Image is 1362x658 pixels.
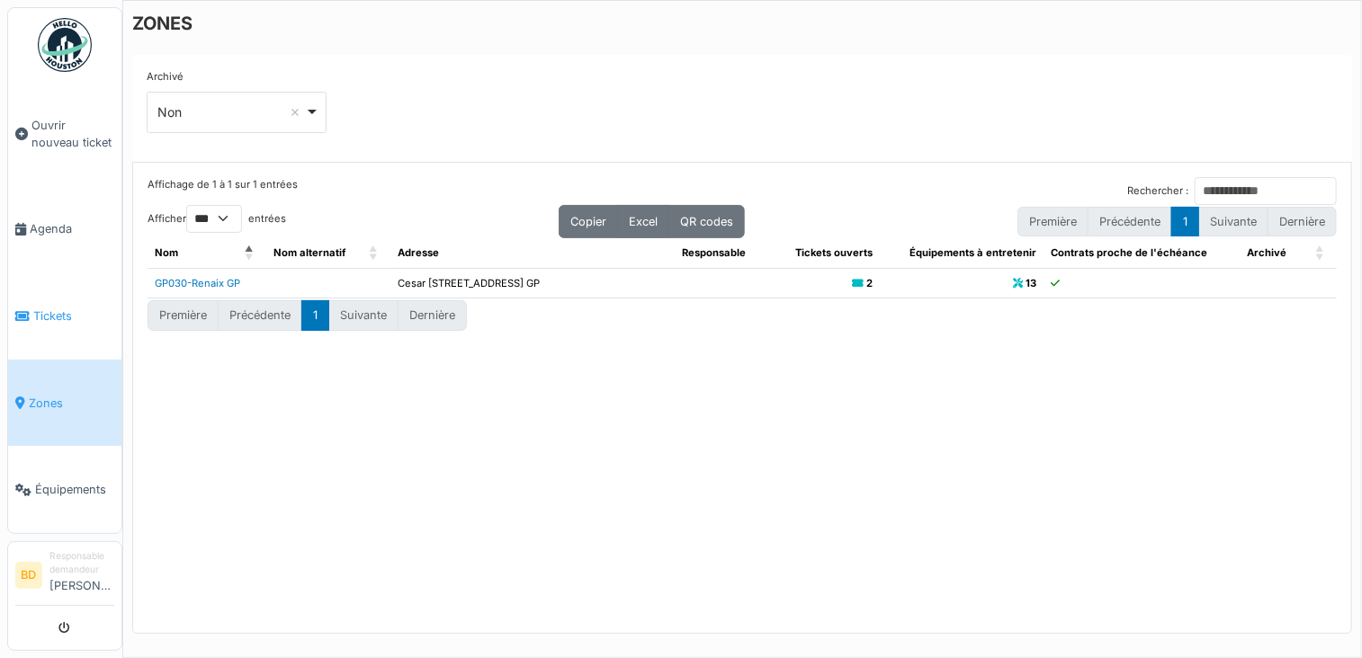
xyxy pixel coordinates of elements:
[570,215,606,228] span: Copier
[31,117,114,151] span: Ouvrir nouveau ticket
[15,549,114,606] a: BD Responsable demandeur[PERSON_NAME]
[30,220,114,237] span: Agenda
[245,238,255,268] span: Nom: Activate to invert sorting
[49,549,114,601] li: [PERSON_NAME]
[617,205,669,238] button: Excel
[33,307,114,325] span: Tickets
[399,246,440,259] span: Adresse
[35,481,114,498] span: Équipements
[148,205,286,233] label: Afficher entrées
[286,103,304,121] button: Remove item: 'false'
[301,300,329,330] button: 1
[1171,207,1199,236] button: 1
[391,268,676,298] td: Cesar [STREET_ADDRESS] GP
[680,215,733,228] span: QR codes
[1026,277,1036,289] b: 13
[629,215,658,228] span: Excel
[1017,207,1337,236] nav: pagination
[155,246,178,259] span: Nom
[148,300,467,330] nav: pagination
[909,246,1036,259] span: Équipements à entretenir
[8,360,121,447] a: Zones
[8,446,121,533] a: Équipements
[132,13,193,34] h6: ZONES
[668,205,745,238] button: QR codes
[273,246,345,259] span: Nom alternatif
[866,277,873,289] b: 2
[8,186,121,273] a: Agenda
[370,238,381,268] span: Nom alternatif: Activate to sort
[795,246,873,259] span: Tickets ouverts
[8,82,121,186] a: Ouvrir nouveau ticket
[147,69,184,84] label: Archivé
[38,18,92,72] img: Badge_color-CXgf-gQk.svg
[8,272,121,360] a: Tickets
[1127,183,1188,199] label: Rechercher :
[1247,246,1286,259] span: Archivé
[15,562,42,589] li: BD
[1051,246,1207,259] span: Contrats proche de l'échéance
[155,277,240,289] a: GP030-Renaix GP
[29,395,114,412] span: Zones
[49,549,114,577] div: Responsable demandeur
[559,205,618,238] button: Copier
[186,205,242,233] select: Afficherentrées
[682,246,746,259] span: Responsable
[1315,238,1326,268] span: Archivé: Activate to sort
[148,177,298,205] div: Affichage de 1 à 1 sur 1 entrées
[158,102,305,121] div: Non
